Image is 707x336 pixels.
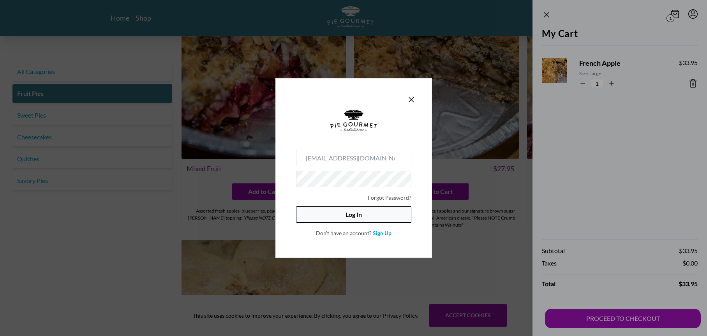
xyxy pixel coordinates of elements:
button: Log In [296,206,411,223]
a: Forgot Password? [368,194,411,201]
a: Sign Up [373,230,391,236]
button: Close panel [407,95,416,104]
span: Don't have an account? [316,230,372,236]
input: Email [296,150,411,166]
